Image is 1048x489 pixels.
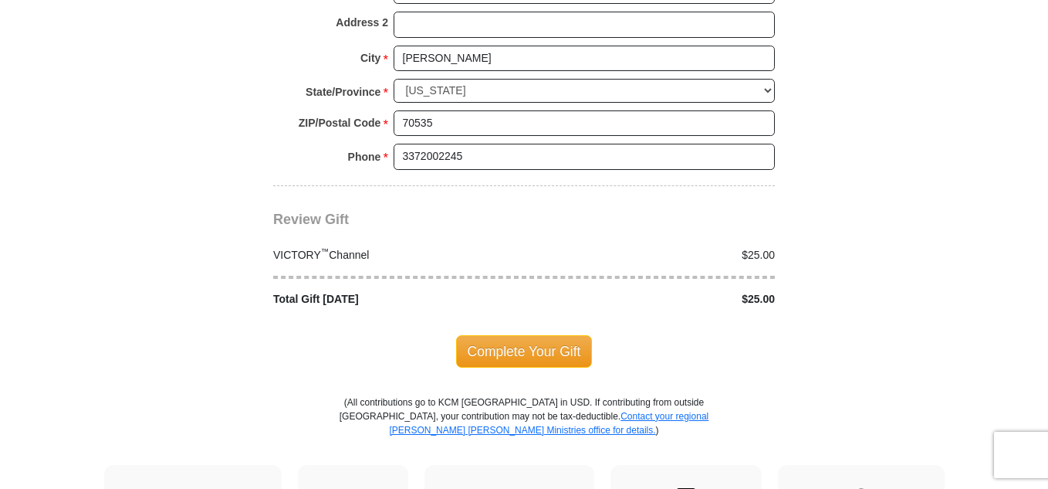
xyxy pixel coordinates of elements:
[299,112,381,134] strong: ZIP/Postal Code
[336,12,388,33] strong: Address 2
[273,212,349,227] span: Review Gift
[339,396,709,465] p: (All contributions go to KCM [GEOGRAPHIC_DATA] in USD. If contributing from outside [GEOGRAPHIC_D...
[524,291,783,307] div: $25.00
[524,247,783,263] div: $25.00
[389,411,708,436] a: Contact your regional [PERSON_NAME] [PERSON_NAME] Ministries office for details.
[456,335,593,368] span: Complete Your Gift
[265,247,525,263] div: VICTORY Channel
[306,81,380,103] strong: State/Province
[348,146,381,168] strong: Phone
[321,246,330,256] sup: ™
[265,291,525,307] div: Total Gift [DATE]
[360,47,380,69] strong: City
